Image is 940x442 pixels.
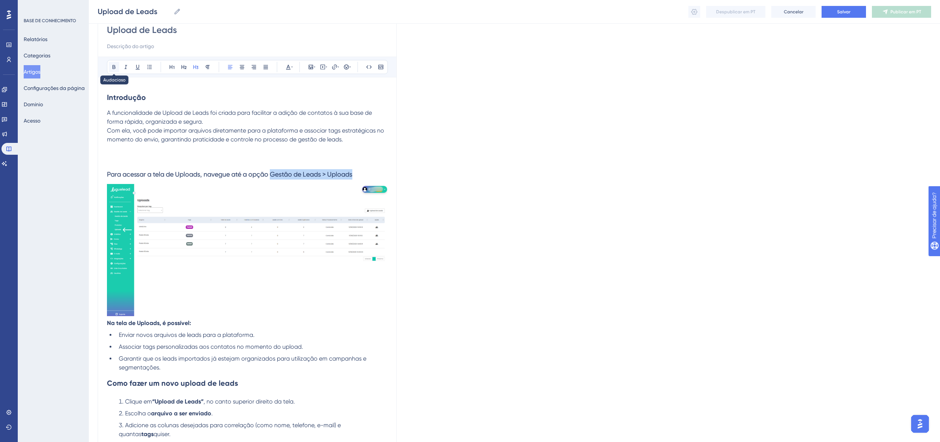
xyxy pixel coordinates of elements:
[24,101,43,107] font: Domínio
[872,6,931,18] button: Publicar em PT
[24,65,40,78] button: Artigos
[890,9,921,14] font: Publicar em PT
[837,9,850,14] font: Salvar
[211,410,213,417] span: .
[107,24,387,36] input: Título do artigo
[24,18,76,23] font: BASE DE CONHECIMENTO
[107,42,387,51] input: Descrição do artigo
[24,114,40,127] button: Acesso
[107,109,373,125] span: A funcionalidade de Upload de Leads foi criada para facilitar a adição de contatos à sua base de ...
[17,3,64,9] font: Precisar de ajuda?
[107,379,238,388] strong: Como fazer um novo upload de leads
[909,413,931,435] iframe: Iniciador do Assistente de IA do UserGuiding
[107,93,146,102] strong: Introdução
[24,49,50,62] button: Categorias
[119,331,255,338] span: Enviar novos arquivos de leads para a plataforma.
[24,69,40,75] font: Artigos
[822,6,866,18] button: Salvar
[771,6,816,18] button: Cancelar
[107,127,386,143] span: Com ela, você pode importar arquivos diretamente para a plataforma e associar tags estratégicas n...
[716,9,755,14] font: Despublicar em PT
[24,53,50,58] font: Categorias
[204,398,295,405] span: , no canto superior direito da tela.
[706,6,765,18] button: Despublicar em PT
[119,422,342,438] span: Adicione as colunas desejadas para correlação (como nome, telefone, e-mail) e quantas
[24,98,43,111] button: Domínio
[24,81,85,95] button: Configurações da página
[152,398,204,405] strong: “Upload de Leads”
[98,6,171,17] input: Nome do artigo
[107,170,352,178] span: Para acessar a tela de Uploads, navegue até a opção Gestão de Leads > Uploads
[24,36,47,42] font: Relatórios
[141,431,154,438] strong: tags
[125,398,152,405] span: Clique em
[125,410,151,417] span: Escolha o
[151,410,211,417] strong: arquivo a ser enviado
[24,118,40,124] font: Acesso
[784,9,803,14] font: Cancelar
[119,343,303,350] span: Associar tags personalizadas aos contatos no momento do upload.
[154,431,171,438] span: quiser.
[24,33,47,46] button: Relatórios
[24,85,85,91] font: Configurações da página
[119,355,368,371] span: Garantir que os leads importados já estejam organizados para utilização em campanhas e segmentações.
[107,319,191,327] strong: Na tela de Uploads, é possível:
